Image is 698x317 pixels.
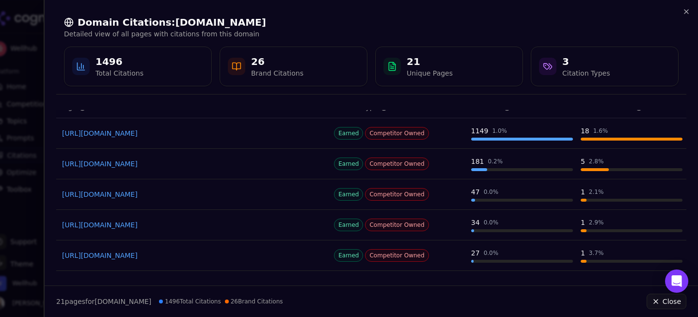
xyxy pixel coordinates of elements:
div: 3 [562,55,610,68]
span: Earned [334,158,363,170]
div: 47 [471,187,480,197]
div: 1.6 % [593,127,608,135]
span: Earned [334,188,363,201]
span: [DOMAIN_NAME] [95,298,151,305]
a: [URL][DOMAIN_NAME] [62,251,324,260]
p: page s for [56,297,151,306]
span: Competitor Owned [365,188,428,201]
span: 1496 Total Citations [159,298,221,305]
span: Earned [334,249,363,262]
div: 21 [407,55,453,68]
span: Earned [334,219,363,231]
span: Competitor Owned [365,158,428,170]
span: Earned [334,127,363,140]
div: Brand Citations [251,68,303,78]
div: 3.7 % [589,249,604,257]
div: 1496 [95,55,143,68]
span: Competitor Owned [365,127,428,140]
div: 0.2 % [488,158,503,165]
h2: Domain Citations: [DOMAIN_NAME] [64,16,679,29]
div: 181 [471,157,484,166]
div: 0.0 % [484,249,499,257]
div: 1149 [471,126,489,136]
div: 1.0 % [492,127,507,135]
div: 26 [251,55,303,68]
div: 2.8 % [589,158,604,165]
div: 2.9 % [589,219,604,226]
div: 34 [471,218,480,227]
span: Competitor Owned [365,219,428,231]
div: 1 [581,187,585,197]
div: Unique Pages [407,68,453,78]
a: [URL][DOMAIN_NAME] [62,128,324,138]
div: 1 [581,248,585,258]
a: [URL][DOMAIN_NAME] [62,220,324,230]
a: [URL][DOMAIN_NAME] [62,190,324,199]
div: 27 [471,248,480,258]
div: 0.0 % [484,188,499,196]
div: 2.1 % [589,188,604,196]
span: 26 Brand Citations [225,298,283,305]
span: 21 [56,298,65,305]
a: [URL][DOMAIN_NAME] [62,159,324,169]
div: Total Citations [95,68,143,78]
button: Close [647,294,686,309]
div: 5 [581,157,585,166]
span: Competitor Owned [365,249,428,262]
div: Citation Types [562,68,610,78]
div: 0.0 % [484,219,499,226]
p: Detailed view of all pages with citations from this domain [64,29,679,39]
div: 1 [581,218,585,227]
div: 18 [581,126,589,136]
